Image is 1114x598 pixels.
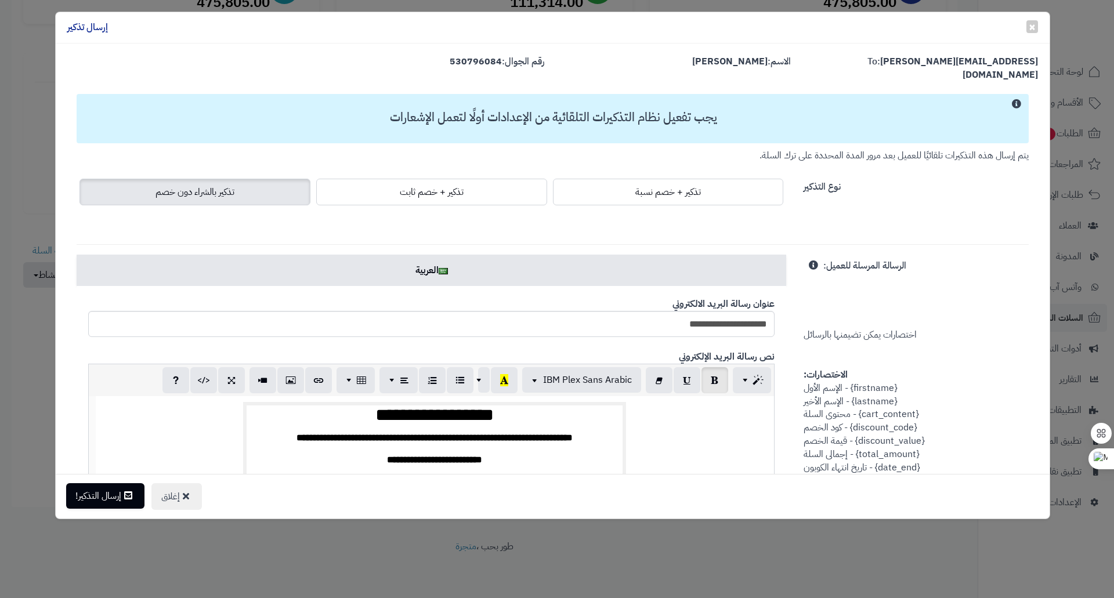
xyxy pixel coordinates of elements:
[759,148,1029,162] small: يتم إرسال هذه التذكيرات تلقائيًا للعميل بعد مرور المدة المحددة على ترك السلة.
[77,255,786,286] a: العربية
[151,483,202,510] button: إغلاق
[66,483,144,509] button: إرسال التذكير!
[450,55,502,68] strong: 530796084
[808,55,1038,82] label: To:
[635,185,701,199] span: تذكير + خصم نسبة
[692,55,791,68] label: الاسم:
[823,255,906,273] label: الرسالة المرسلة للعميل:
[804,176,841,194] label: نوع التذكير
[692,55,768,68] strong: [PERSON_NAME]
[439,268,448,274] img: ar.png
[155,185,234,199] span: تذكير بالشراء دون خصم
[82,111,1024,124] h3: يجب تفعيل نظام التذكيرات التلقائية من الإعدادات أولًا لتعمل الإشعارات
[67,21,108,34] h4: إرسال تذكير
[543,373,632,387] span: IBM Plex Sans Arabic
[804,368,848,382] strong: الاختصارات:
[804,259,931,501] span: اختصارات يمكن تضيمنها بالرسائل {firstname} - الإسم الأول {lastname} - الإسم الأخير {cart_content}...
[880,55,1038,82] strong: [PERSON_NAME][EMAIL_ADDRESS][DOMAIN_NAME]
[450,55,544,68] label: رقم الجوال:
[400,185,464,199] span: تذكير + خصم ثابت
[679,350,775,364] b: نص رسالة البريد الإلكتروني
[672,297,775,311] b: عنوان رسالة البريد الالكتروني
[1029,18,1036,35] span: ×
